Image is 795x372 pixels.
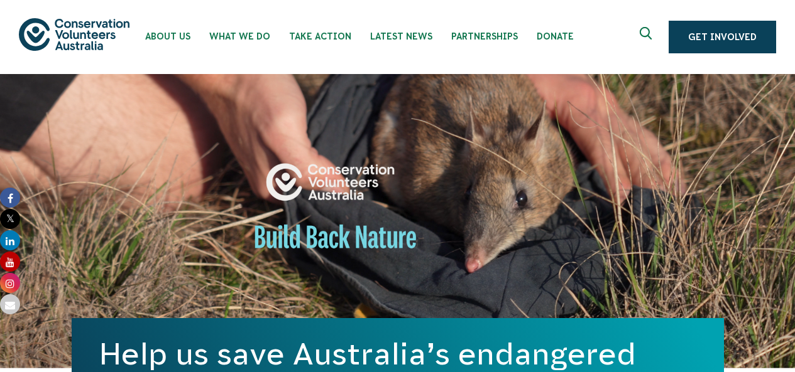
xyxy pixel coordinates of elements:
[370,31,432,41] span: Latest News
[640,27,655,47] span: Expand search box
[289,31,351,41] span: Take Action
[537,31,574,41] span: Donate
[669,21,776,53] a: Get Involved
[19,18,129,50] img: logo.svg
[145,31,190,41] span: About Us
[451,31,518,41] span: Partnerships
[209,31,270,41] span: What We Do
[632,22,662,52] button: Expand search box Close search box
